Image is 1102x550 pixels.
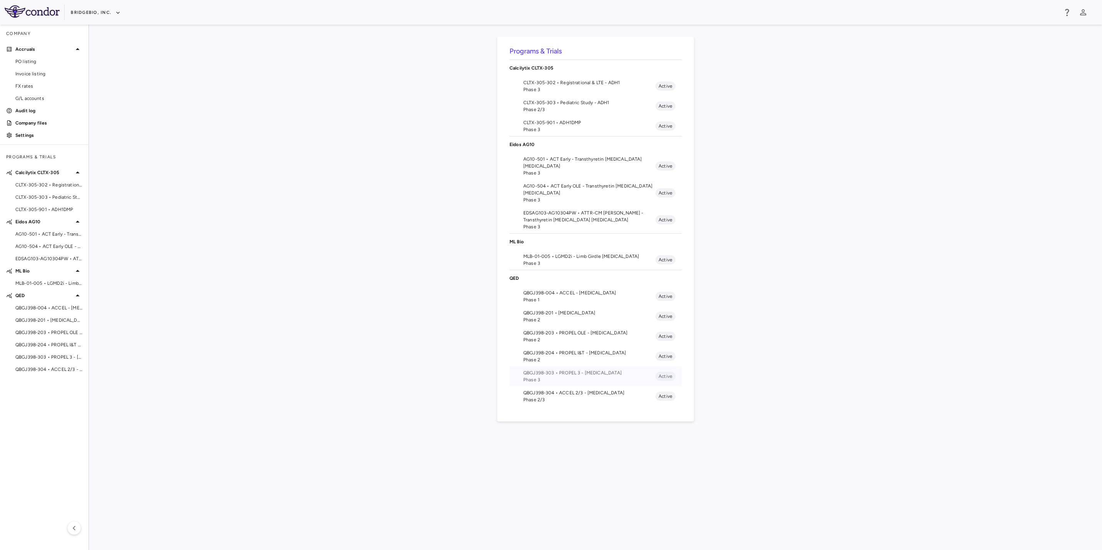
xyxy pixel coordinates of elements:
[15,268,73,274] p: ML Bio
[510,46,682,56] h6: Programs & Trials
[656,256,675,263] span: Active
[15,329,82,336] span: QBGJ398-203 • PROPEL OLE - [MEDICAL_DATA]
[656,103,675,110] span: Active
[656,163,675,169] span: Active
[510,96,682,116] li: CLTX-305-303 • Pediatric Study - ADH1Phase 2/3Active
[523,119,656,126] span: CLTX-305-901 • ADH1DMP
[656,293,675,300] span: Active
[15,206,82,213] span: CLTX-305-901 • ADH1DMP
[510,366,682,386] li: QBGJ398-303 • PROPEL 3 - [MEDICAL_DATA]Phase 3Active
[15,304,82,311] span: QBGJ398-004 • ACCEL - [MEDICAL_DATA]
[15,46,73,53] p: Accruals
[510,250,682,270] li: MLB-01-005 • LGMD2i - Limb Girdle [MEDICAL_DATA]Phase 3Active
[15,366,82,373] span: QBGJ398-304 • ACCEL 2/3 - [MEDICAL_DATA]
[523,389,656,396] span: QBGJ398-304 • ACCEL 2/3 - [MEDICAL_DATA]
[510,141,682,148] p: Eidos AG10
[15,107,82,114] p: Audit log
[15,120,82,126] p: Company files
[656,373,675,380] span: Active
[523,106,656,113] span: Phase 2/3
[15,317,82,324] span: QBGJ398-201 • [MEDICAL_DATA]
[510,65,682,71] p: Calcilytix CLTX-305
[15,292,73,299] p: QED
[523,316,656,323] span: Phase 2
[523,223,656,230] span: Phase 3
[656,313,675,320] span: Active
[15,194,82,201] span: CLTX-305-303 • Pediatric Study - ADH1
[510,346,682,366] li: QBGJ398-204 • PROPEL I&T - [MEDICAL_DATA]Phase 2Active
[510,234,682,250] div: ML Bio
[510,238,682,245] p: ML Bio
[656,189,675,196] span: Active
[656,123,675,130] span: Active
[523,99,656,106] span: CLTX-305-303 • Pediatric Study - ADH1
[15,132,82,139] p: Settings
[15,341,82,348] span: QBGJ398-204 • PROPEL I&T - [MEDICAL_DATA]
[523,253,656,260] span: MLB-01-005 • LGMD2i - Limb Girdle [MEDICAL_DATA]
[15,255,82,262] span: EDSAG103-AG10304PW • ATTR-CM [PERSON_NAME] - Transthyretin [MEDICAL_DATA] [MEDICAL_DATA]
[523,86,656,93] span: Phase 3
[656,353,675,360] span: Active
[15,58,82,65] span: PO listing
[656,333,675,340] span: Active
[15,218,73,225] p: Eidos AG10
[523,329,656,336] span: QBGJ398-203 • PROPEL OLE - [MEDICAL_DATA]
[510,60,682,76] div: Calcilytix CLTX-305
[523,396,656,403] span: Phase 2/3
[510,206,682,233] li: EDSAG103-AG10304PW • ATTR-CM [PERSON_NAME] - Transthyretin [MEDICAL_DATA] [MEDICAL_DATA]Phase 3Ac...
[510,76,682,96] li: CLTX-305-302 • Registrational & LTE - ADH1Phase 3Active
[510,270,682,286] div: QED
[15,83,82,90] span: FX rates
[510,116,682,136] li: CLTX-305-901 • ADH1DMPPhase 3Active
[656,83,675,90] span: Active
[656,393,675,400] span: Active
[523,156,656,169] span: AG10-501 • ACT Early - Transthyretin [MEDICAL_DATA] [MEDICAL_DATA]
[510,275,682,282] p: QED
[523,126,656,133] span: Phase 3
[510,286,682,306] li: QBGJ398-004 • ACCEL - [MEDICAL_DATA]Phase 1Active
[523,369,656,376] span: QBGJ398-303 • PROPEL 3 - [MEDICAL_DATA]
[523,183,656,196] span: AG10-504 • ACT Early OLE - Transthyretin [MEDICAL_DATA] [MEDICAL_DATA]
[656,216,675,223] span: Active
[523,309,656,316] span: QBGJ398-201 • [MEDICAL_DATA]
[15,243,82,250] span: AG10-504 • ACT Early OLE - Transthyretin [MEDICAL_DATA] [MEDICAL_DATA]
[510,136,682,153] div: Eidos AG10
[510,153,682,179] li: AG10-501 • ACT Early - Transthyretin [MEDICAL_DATA] [MEDICAL_DATA]Phase 3Active
[5,5,60,18] img: logo-full-SnFGN8VE.png
[71,7,121,19] button: BridgeBio, Inc.
[510,326,682,346] li: QBGJ398-203 • PROPEL OLE - [MEDICAL_DATA]Phase 2Active
[15,354,82,361] span: QBGJ398-303 • PROPEL 3 - [MEDICAL_DATA]
[523,260,656,267] span: Phase 3
[523,209,656,223] span: EDSAG103-AG10304PW • ATTR-CM [PERSON_NAME] - Transthyretin [MEDICAL_DATA] [MEDICAL_DATA]
[15,231,82,238] span: AG10-501 • ACT Early - Transthyretin [MEDICAL_DATA] [MEDICAL_DATA]
[15,95,82,102] span: G/L accounts
[523,296,656,303] span: Phase 1
[523,336,656,343] span: Phase 2
[15,280,82,287] span: MLB-01-005 • LGMD2i - Limb Girdle [MEDICAL_DATA]
[523,79,656,86] span: CLTX-305-302 • Registrational & LTE - ADH1
[510,306,682,326] li: QBGJ398-201 • [MEDICAL_DATA]Phase 2Active
[15,181,82,188] span: CLTX-305-302 • Registrational & LTE - ADH1
[523,376,656,383] span: Phase 3
[523,196,656,203] span: Phase 3
[523,289,656,296] span: QBGJ398-004 • ACCEL - [MEDICAL_DATA]
[15,70,82,77] span: Invoice listing
[523,349,656,356] span: QBGJ398-204 • PROPEL I&T - [MEDICAL_DATA]
[523,169,656,176] span: Phase 3
[523,356,656,363] span: Phase 2
[510,179,682,206] li: AG10-504 • ACT Early OLE - Transthyretin [MEDICAL_DATA] [MEDICAL_DATA]Phase 3Active
[510,386,682,406] li: QBGJ398-304 • ACCEL 2/3 - [MEDICAL_DATA]Phase 2/3Active
[15,169,73,176] p: Calcilytix CLTX-305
